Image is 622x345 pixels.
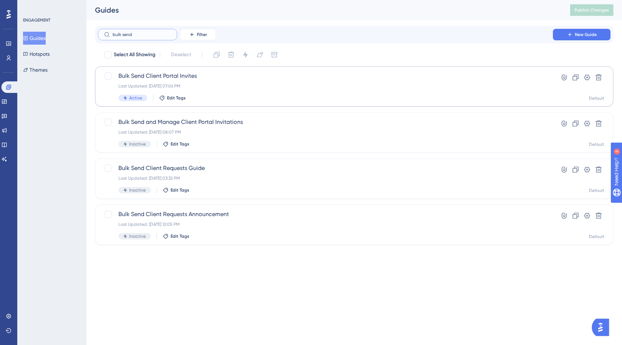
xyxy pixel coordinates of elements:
[180,29,216,40] button: Filter
[163,141,189,147] button: Edit Tags
[118,118,532,126] span: Bulk Send and Manage Client Portal Invitations
[118,175,532,181] div: Last Updated: [DATE] 03:32 PM
[23,32,46,45] button: Guides
[118,221,532,227] div: Last Updated: [DATE] 12:05 PM
[575,32,597,37] span: New Guide
[23,63,48,76] button: Themes
[159,95,186,101] button: Edit Tags
[592,317,613,338] iframe: UserGuiding AI Assistant Launcher
[171,50,191,59] span: Deselect
[164,48,198,61] button: Deselect
[129,187,146,193] span: Inactive
[114,50,155,59] span: Select All Showing
[95,5,552,15] div: Guides
[129,233,146,239] span: Inactive
[118,164,532,172] span: Bulk Send Client Requests Guide
[163,187,189,193] button: Edit Tags
[23,17,50,23] div: ENGAGEMENT
[589,188,604,193] div: Default
[197,32,207,37] span: Filter
[129,95,142,101] span: Active
[574,7,609,13] span: Publish Changes
[118,129,532,135] div: Last Updated: [DATE] 08:07 PM
[589,95,604,101] div: Default
[113,32,171,37] input: Search
[589,234,604,239] div: Default
[171,233,189,239] span: Edit Tags
[17,2,45,10] span: Need Help?
[570,4,613,16] button: Publish Changes
[553,29,610,40] button: New Guide
[171,187,189,193] span: Edit Tags
[118,72,532,80] span: Bulk Send Client Portal Invites
[129,141,146,147] span: Inactive
[167,95,186,101] span: Edit Tags
[118,83,532,89] div: Last Updated: [DATE] 07:06 PM
[589,142,604,147] div: Default
[163,233,189,239] button: Edit Tags
[50,4,52,9] div: 4
[171,141,189,147] span: Edit Tags
[118,210,532,219] span: Bulk Send Client Requests Announcement
[23,48,50,61] button: Hotspots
